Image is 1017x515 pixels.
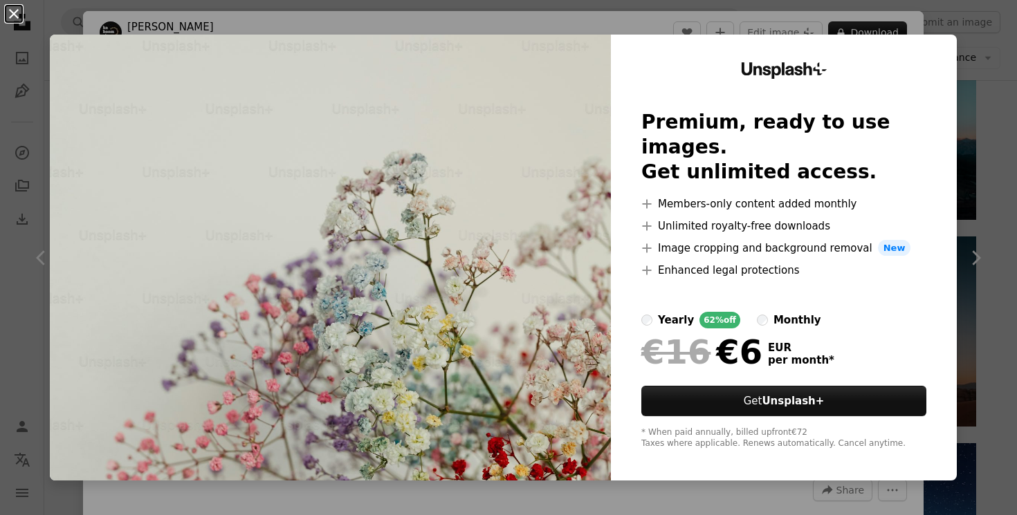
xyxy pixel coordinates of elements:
[658,312,694,328] div: yearly
[773,312,821,328] div: monthly
[641,334,762,370] div: €6
[641,196,926,212] li: Members-only content added monthly
[641,386,926,416] button: GetUnsplash+
[641,427,926,449] div: * When paid annually, billed upfront €72 Taxes where applicable. Renews automatically. Cancel any...
[641,315,652,326] input: yearly62%off
[762,395,824,407] strong: Unsplash+
[768,341,834,354] span: EUR
[641,262,926,279] li: Enhanced legal protections
[768,354,834,366] span: per month *
[641,334,711,370] span: €16
[878,240,911,256] span: New
[641,240,926,256] li: Image cropping and background removal
[757,315,768,326] input: monthly
[699,312,740,328] div: 62% off
[641,110,926,185] h2: Premium, ready to use images. Get unlimited access.
[641,218,926,234] li: Unlimited royalty-free downloads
